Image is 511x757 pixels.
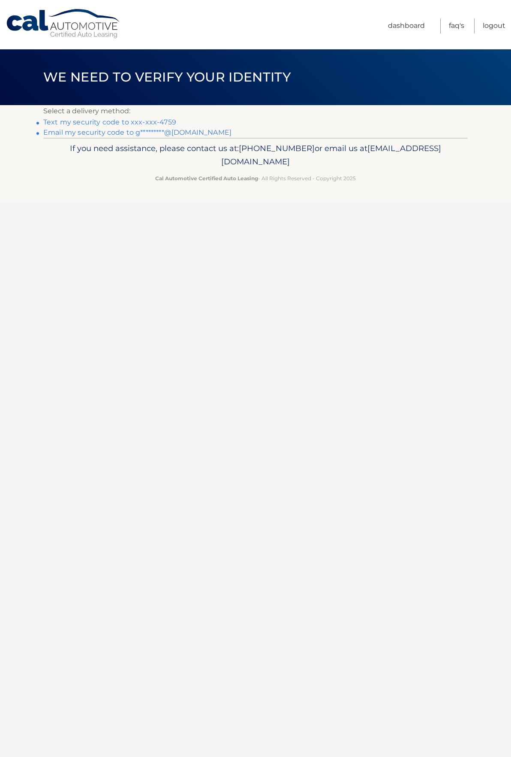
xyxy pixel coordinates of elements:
[239,143,315,153] span: [PHONE_NUMBER]
[43,105,468,117] p: Select a delivery method:
[49,142,462,169] p: If you need assistance, please contact us at: or email us at
[388,18,425,33] a: Dashboard
[43,118,176,126] a: Text my security code to xxx-xxx-4759
[449,18,464,33] a: FAQ's
[483,18,505,33] a: Logout
[49,174,462,183] p: - All Rights Reserved - Copyright 2025
[155,175,258,182] strong: Cal Automotive Certified Auto Leasing
[6,9,121,39] a: Cal Automotive
[43,128,231,136] a: Email my security code to g*********@[DOMAIN_NAME]
[43,69,291,85] span: We need to verify your identity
